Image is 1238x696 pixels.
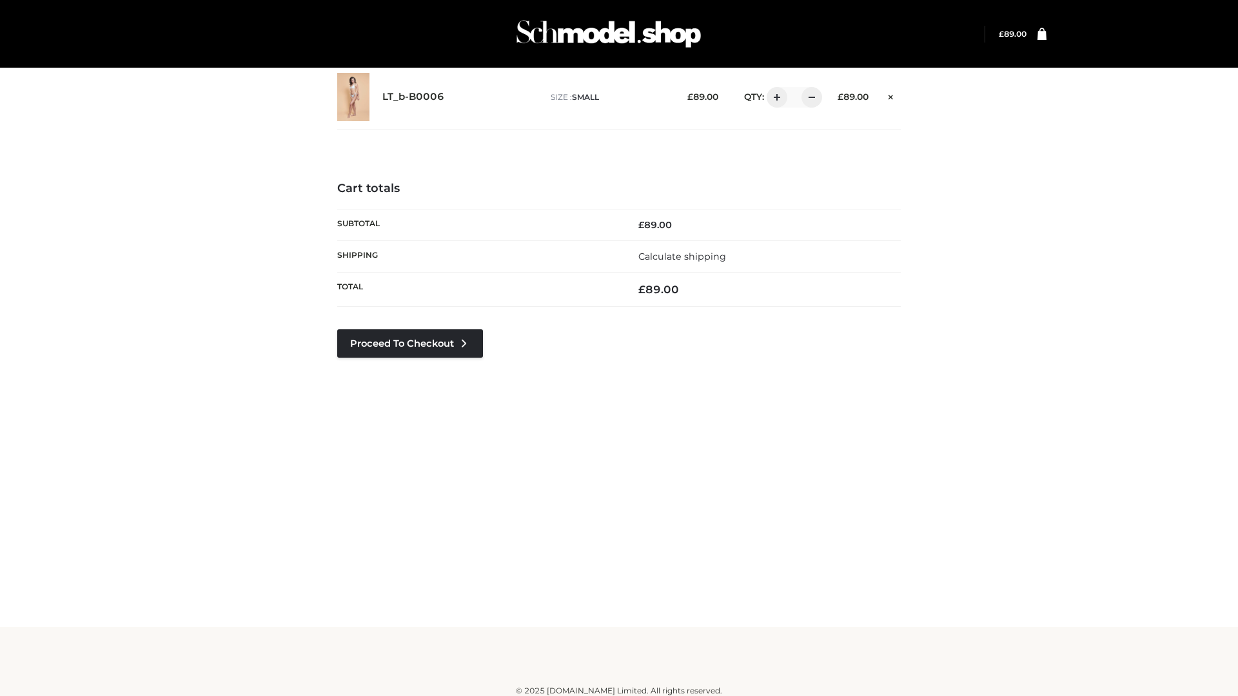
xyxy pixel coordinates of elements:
a: Calculate shipping [638,251,726,262]
a: £89.00 [999,29,1027,39]
th: Total [337,273,619,307]
h4: Cart totals [337,182,901,196]
a: LT_b-B0006 [382,91,444,103]
bdi: 89.00 [638,219,672,231]
p: size : [551,92,667,103]
span: £ [638,283,645,296]
bdi: 89.00 [638,283,679,296]
th: Subtotal [337,209,619,240]
a: Proceed to Checkout [337,329,483,358]
bdi: 89.00 [838,92,869,102]
span: £ [999,29,1004,39]
bdi: 89.00 [999,29,1027,39]
span: SMALL [572,92,599,102]
th: Shipping [337,240,619,272]
span: £ [687,92,693,102]
img: Schmodel Admin 964 [512,8,705,59]
bdi: 89.00 [687,92,718,102]
span: £ [838,92,843,102]
a: Remove this item [881,87,901,104]
span: £ [638,219,644,231]
div: QTY: [731,87,818,108]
